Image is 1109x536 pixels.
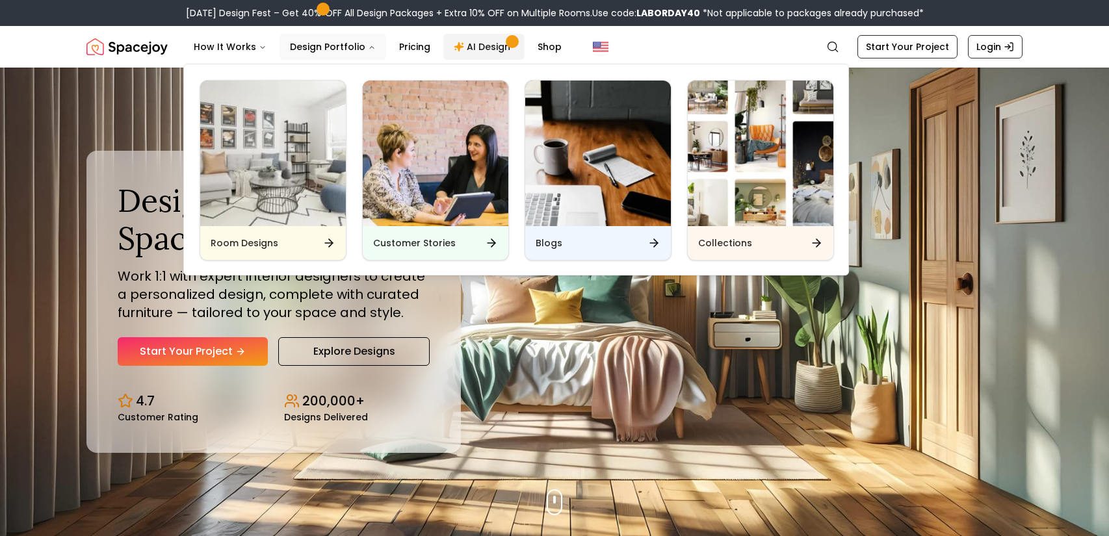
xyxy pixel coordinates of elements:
[183,34,277,60] button: How It Works
[362,80,509,261] a: Customer StoriesCustomer Stories
[200,81,346,226] img: Room Designs
[527,34,572,60] a: Shop
[698,236,752,249] h6: Collections
[700,6,924,19] span: *Not applicable to packages already purchased*
[593,39,608,55] img: United States
[200,80,346,261] a: Room DesignsRoom Designs
[118,267,430,322] p: Work 1:1 with expert interior designers to create a personalized design, complete with curated fu...
[118,413,198,422] small: Customer Rating
[211,236,278,249] h6: Room Designs
[186,6,924,19] div: [DATE] Design Fest – Get 40% OFF All Design Packages + Extra 10% OFF on Multiple Rooms.
[86,34,168,60] img: Spacejoy Logo
[688,81,833,226] img: Collections
[86,26,1023,68] nav: Global
[86,34,168,60] a: Spacejoy
[687,80,834,261] a: CollectionsCollections
[118,337,268,366] a: Start Your Project
[636,6,700,19] b: LABORDAY40
[118,182,430,257] h1: Design Your Dream Space Online
[443,34,525,60] a: AI Design
[284,413,368,422] small: Designs Delivered
[280,34,386,60] button: Design Portfolio
[136,392,155,410] p: 4.7
[118,381,430,422] div: Design stats
[183,34,572,60] nav: Main
[302,392,365,410] p: 200,000+
[363,81,508,226] img: Customer Stories
[592,6,700,19] span: Use code:
[278,337,430,366] a: Explore Designs
[184,64,850,276] div: Design Portfolio
[389,34,441,60] a: Pricing
[525,81,671,226] img: Blogs
[536,236,562,249] h6: Blogs
[373,236,456,249] h6: Customer Stories
[525,80,672,261] a: BlogsBlogs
